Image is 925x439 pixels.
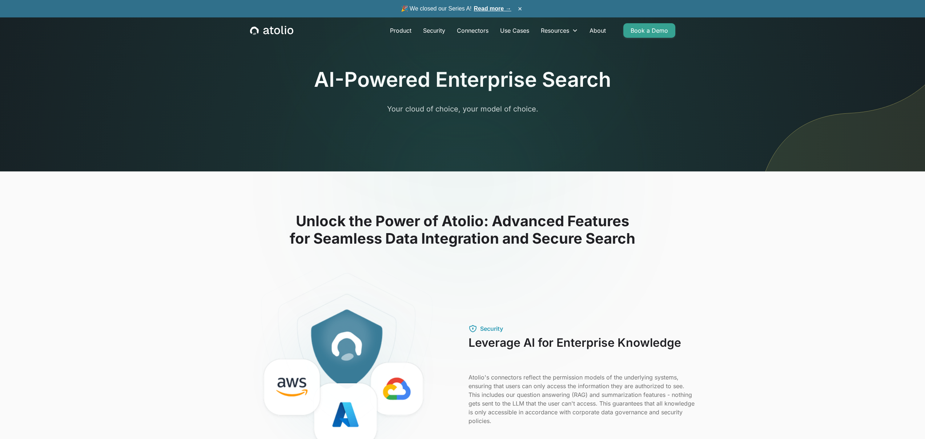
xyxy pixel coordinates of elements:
[314,68,611,92] h1: AI-Powered Enterprise Search
[584,23,612,38] a: About
[323,103,602,114] p: Your cloud of choice, your model of choice.
[516,5,524,13] button: ×
[889,404,925,439] iframe: Chat Widget
[468,336,695,364] h3: Leverage AI for Enterprise Knowledge
[623,23,675,38] a: Book a Demo
[230,212,695,247] h2: Unlock the Power of Atolio: Advanced Features for Seamless Data Integration and Secure Search
[468,373,695,425] p: Atolio's connectors reflect the permission models of the underlying systems, ensuring that users ...
[401,4,511,13] span: 🎉 We closed our Series A!
[250,26,293,35] a: home
[494,23,535,38] a: Use Cases
[384,23,417,38] a: Product
[755,3,925,171] img: line
[474,5,511,12] a: Read more →
[451,23,494,38] a: Connectors
[417,23,451,38] a: Security
[535,23,584,38] div: Resources
[480,324,503,333] div: Security
[541,26,569,35] div: Resources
